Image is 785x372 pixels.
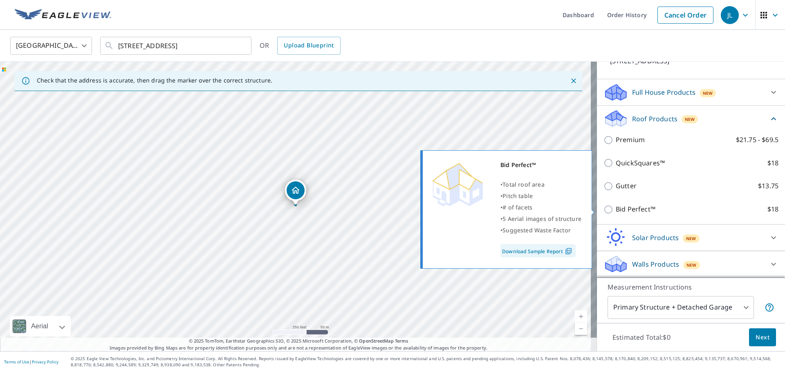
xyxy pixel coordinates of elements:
p: Check that the address is accurate, then drag the marker over the correct structure. [37,77,272,84]
img: Premium [429,159,486,208]
span: Upload Blueprint [284,40,334,51]
p: $13.75 [758,181,778,191]
span: New [686,262,697,268]
span: New [685,116,695,123]
div: Aerial [29,316,51,336]
span: Suggested Waste Factor [502,226,571,234]
p: Gutter [616,181,637,191]
a: Download Sample Report [500,244,576,257]
a: Upload Blueprint [277,37,340,55]
a: Current Level 17, Zoom In [575,310,587,323]
div: • [500,225,581,236]
a: Terms [395,338,408,344]
p: Measurement Instructions [608,282,774,292]
p: Premium [616,135,645,145]
p: QuickSquares™ [616,158,665,168]
p: $18 [767,204,778,214]
p: Bid Perfect™ [616,204,655,214]
span: 5 Aerial images of structure [502,215,581,223]
img: Pdf Icon [563,247,574,255]
a: Current Level 17, Zoom Out [575,323,587,335]
div: Roof ProductsNew [603,109,778,128]
span: # of facets [502,203,532,211]
p: Solar Products [632,233,679,243]
a: Privacy Policy [32,359,58,365]
a: OpenStreetMap [359,338,393,344]
div: Full House ProductsNew [603,82,778,102]
div: Primary Structure + Detached Garage [608,296,754,319]
span: New [686,235,696,242]
a: Terms of Use [4,359,29,365]
span: © 2025 TomTom, Earthstar Geographics SIO, © 2025 Microsoft Corporation, © [189,338,408,345]
div: JL [721,6,739,24]
span: Your report will include the primary structure and a detached garage if one exists. [765,303,774,312]
p: $18 [767,158,778,168]
p: | [4,359,58,364]
span: New [703,90,713,96]
div: [GEOGRAPHIC_DATA] [10,34,92,57]
div: OR [260,37,341,55]
a: Cancel Order [657,7,713,24]
p: Walls Products [632,259,679,269]
div: Dropped pin, building 1, Residential property, 2122 Emerald Trce Imperial, MO 63052 [285,180,306,205]
div: Walls ProductsNew [603,254,778,274]
button: Next [749,328,776,347]
input: Search by address or latitude-longitude [118,34,235,57]
button: Close [568,76,579,86]
div: • [500,202,581,213]
div: • [500,213,581,225]
div: • [500,179,581,190]
div: Bid Perfect™ [500,159,581,171]
p: $21.75 - $69.5 [736,135,778,145]
span: Total roof area [502,180,545,188]
span: Pitch table [502,192,533,200]
img: EV Logo [15,9,111,21]
div: Aerial [10,316,71,336]
div: • [500,190,581,202]
p: Full House Products [632,87,695,97]
p: Roof Products [632,114,677,124]
p: Estimated Total: $0 [606,328,677,346]
p: © 2025 Eagle View Technologies, Inc. and Pictometry International Corp. All Rights Reserved. Repo... [71,356,781,368]
div: Solar ProductsNew [603,228,778,247]
span: Next [756,332,769,343]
